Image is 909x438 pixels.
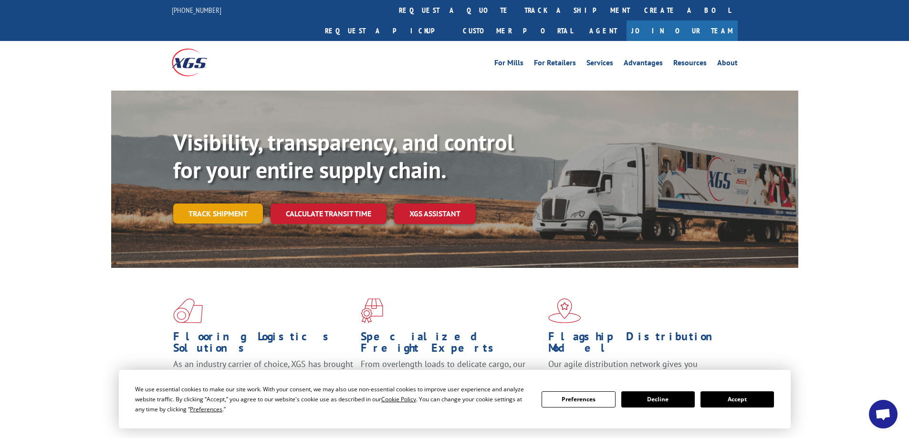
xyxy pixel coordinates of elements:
a: Resources [673,59,707,70]
a: Track shipment [173,204,263,224]
a: Customer Portal [456,20,580,41]
a: XGS ASSISTANT [394,204,476,224]
div: Cookie Consent Prompt [119,370,791,428]
img: xgs-icon-total-supply-chain-intelligence-red [173,298,203,323]
a: Advantages [624,59,663,70]
button: Preferences [542,391,615,407]
span: Cookie Policy [381,395,416,403]
span: As an industry carrier of choice, XGS has brought innovation and dedication to flooring logistics... [173,358,353,392]
span: Our agile distribution network gives you nationwide inventory management on demand. [548,358,724,381]
p: From overlength loads to delicate cargo, our experienced staff knows the best way to move your fr... [361,358,541,401]
a: Join Our Team [627,20,738,41]
h1: Specialized Freight Experts [361,331,541,358]
b: Visibility, transparency, and control for your entire supply chain. [173,127,514,184]
img: xgs-icon-flagship-distribution-model-red [548,298,581,323]
img: xgs-icon-focused-on-flooring-red [361,298,383,323]
span: Preferences [190,405,222,413]
a: For Retailers [534,59,576,70]
h1: Flagship Distribution Model [548,331,729,358]
a: For Mills [494,59,523,70]
a: Agent [580,20,627,41]
a: About [717,59,738,70]
div: We use essential cookies to make our site work. With your consent, we may also use non-essential ... [135,384,530,414]
a: [PHONE_NUMBER] [172,5,221,15]
a: Services [586,59,613,70]
a: Calculate transit time [271,204,387,224]
a: Request a pickup [318,20,456,41]
div: Open chat [869,400,898,428]
button: Decline [621,391,695,407]
h1: Flooring Logistics Solutions [173,331,354,358]
button: Accept [700,391,774,407]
